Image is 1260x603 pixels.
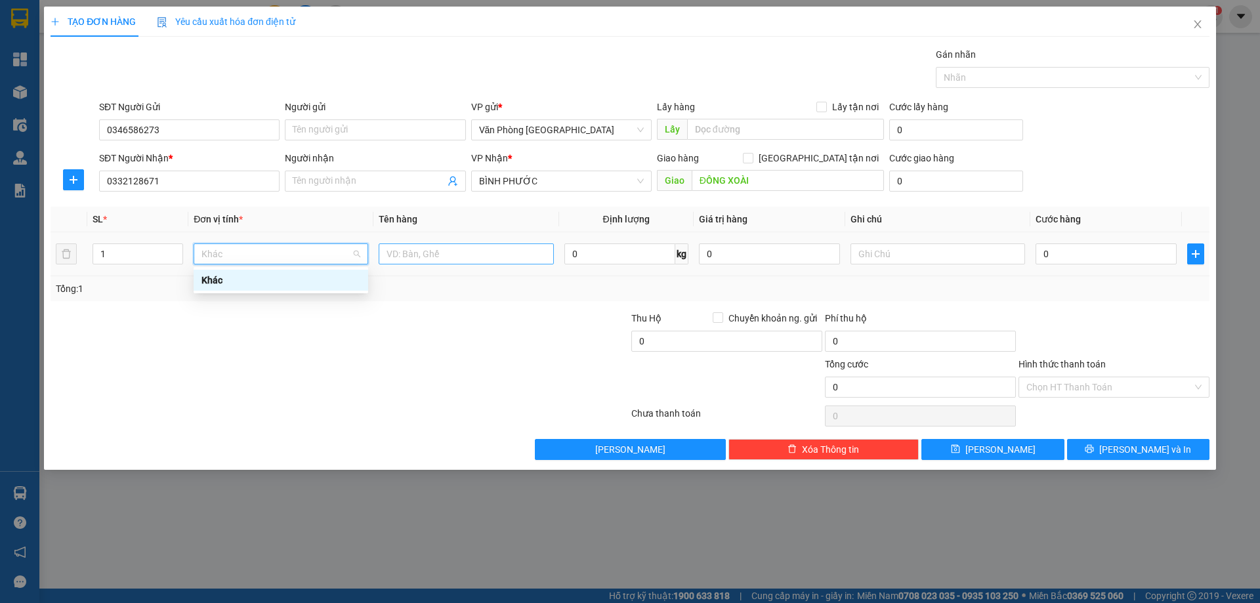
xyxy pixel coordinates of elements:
input: Ghi Chú [850,243,1025,264]
button: printer[PERSON_NAME] và In [1067,439,1209,460]
button: Close [1179,7,1216,43]
input: 0 [699,243,840,264]
div: SĐT Người Gửi [99,100,280,114]
span: [GEOGRAPHIC_DATA] tận nơi [753,151,884,165]
span: VP Nhận [471,153,508,163]
span: Lấy [657,119,687,140]
span: Lấy tận nơi [827,100,884,114]
span: Xóa Thông tin [802,442,859,457]
div: Khác [194,270,368,291]
input: Cước giao hàng [889,171,1023,192]
input: Dọc đường [687,119,884,140]
span: Thu Hộ [631,313,661,323]
span: Tổng cước [825,359,868,369]
button: [PERSON_NAME] [535,439,726,460]
span: user-add [448,176,458,186]
span: 0906 477 911 [99,57,137,82]
span: Giao [657,170,692,191]
span: Lấy hàng [657,102,695,112]
button: deleteXóa Thông tin [728,439,919,460]
img: icon [157,17,167,28]
span: plus [51,17,60,26]
span: Giao hàng [657,153,699,163]
span: SL [93,214,103,224]
span: plus [1188,249,1204,259]
label: Gán nhãn [936,49,976,60]
span: Yêu cầu xuất hóa đơn điện tử [157,16,295,27]
div: Phí thu hộ [825,311,1016,331]
span: Định lượng [603,214,650,224]
span: Đơn vị tính [194,214,243,224]
span: Văn Phòng Đà Nẵng [479,120,644,140]
div: Tổng: 1 [56,281,486,296]
div: Chưa thanh toán [630,406,824,429]
span: Khác [201,244,360,264]
button: plus [1187,243,1204,264]
div: Khác [201,273,360,287]
span: BXTTDN1110250118 [139,88,249,102]
span: kg [675,243,688,264]
span: delete [787,444,797,455]
span: [PERSON_NAME] và In [1099,442,1191,457]
span: [PERSON_NAME] [595,442,665,457]
th: Ghi chú [845,207,1030,232]
div: VP gửi [471,100,652,114]
label: Hình thức thanh toán [1018,359,1106,369]
label: Cước lấy hàng [889,102,948,112]
span: close [1192,19,1203,30]
span: BÌNH PHƯỚC [479,171,644,191]
label: Cước giao hàng [889,153,954,163]
span: Giá trị hàng [699,214,747,224]
div: Người nhận [285,151,465,165]
button: plus [63,169,84,190]
button: save[PERSON_NAME] [921,439,1064,460]
strong: PHIẾU BIÊN NHẬN [99,84,138,127]
div: SĐT Người Nhận [99,151,280,165]
span: Chuyển khoản ng. gửi [723,311,822,325]
input: Cước lấy hàng [889,119,1023,140]
span: Cước hàng [1036,214,1081,224]
span: TẠO ĐƠN HÀNG [51,16,136,27]
img: logo [6,56,98,102]
span: [PERSON_NAME] [965,442,1036,457]
span: save [951,444,960,455]
input: Dọc đường [692,170,884,191]
span: Tên hàng [379,214,417,224]
button: delete [56,243,77,264]
span: printer [1085,444,1094,455]
span: plus [64,175,83,185]
div: Người gửi [285,100,465,114]
input: VD: Bàn, Ghế [379,243,553,264]
strong: Nhà xe QUỐC ĐẠT [100,12,136,54]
